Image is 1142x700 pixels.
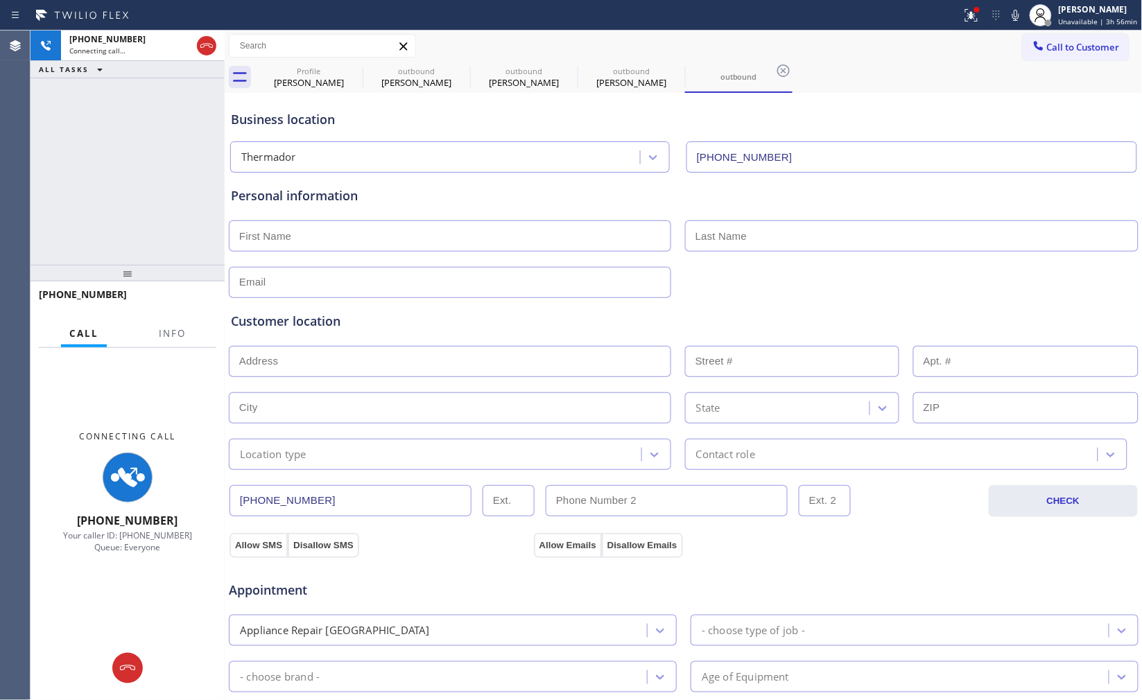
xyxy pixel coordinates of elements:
button: Disallow SMS [288,533,359,558]
div: Rosemary Kite [579,62,684,93]
div: Location type [240,446,306,462]
input: Address [229,346,671,377]
div: Age of Equipment [702,669,789,685]
div: [PERSON_NAME] [471,76,576,89]
div: outbound [364,66,469,76]
input: Phone Number 2 [546,485,788,516]
span: Your caller ID: [PHONE_NUMBER] Queue: Everyone [63,530,192,553]
input: Email [229,267,671,298]
span: Call [69,327,98,340]
span: Appointment [229,581,530,600]
input: Search [230,35,415,57]
button: Info [150,320,194,347]
div: Profile [257,66,361,76]
button: Allow Emails [534,533,602,558]
div: State [696,400,720,416]
div: Appliance Repair [GEOGRAPHIC_DATA] [240,622,430,638]
input: Ext. 2 [799,485,851,516]
div: Business location [231,110,1136,129]
input: First Name [229,220,671,252]
div: - choose brand - [240,669,320,685]
div: Nancy Dubinsky [471,62,576,93]
button: Hang up [112,653,143,683]
input: ZIP [913,392,1139,423]
span: [PHONE_NUMBER] [78,513,178,528]
div: Nancy Dubinsky [257,62,361,93]
div: outbound [579,66,684,76]
div: outbound [471,66,576,76]
span: Connecting Call [80,430,176,442]
button: Mute [1006,6,1026,25]
button: Allow SMS [230,533,288,558]
div: Contact role [696,446,755,462]
span: ALL TASKS [39,64,89,74]
button: ALL TASKS [31,61,116,78]
div: - choose type of job - [702,622,805,638]
div: Thermador [241,150,296,166]
span: Info [159,327,186,340]
span: Unavailable | 3h 56min [1059,17,1138,26]
div: [PERSON_NAME] [579,76,684,89]
button: CHECK [989,485,1138,517]
button: Hang up [197,36,216,55]
input: City [229,392,671,423]
div: [PERSON_NAME] [364,76,469,89]
div: Customer location [231,312,1136,331]
span: [PHONE_NUMBER] [69,33,146,45]
input: Phone Number [230,485,471,516]
input: Ext. [483,485,535,516]
div: Personal information [231,186,1136,205]
button: Disallow Emails [602,533,683,558]
div: outbound [686,71,791,82]
div: [PERSON_NAME] [257,76,361,89]
button: Call [61,320,107,347]
div: Nancy Dubinsky [364,62,469,93]
span: [PHONE_NUMBER] [39,288,127,301]
input: Last Name [685,220,1139,252]
input: Street # [685,346,899,377]
span: Call to Customer [1047,41,1120,53]
button: Call to Customer [1023,34,1129,60]
input: Apt. # [913,346,1139,377]
input: Phone Number [686,141,1137,173]
span: Connecting call… [69,46,126,55]
div: [PERSON_NAME] [1059,3,1138,15]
